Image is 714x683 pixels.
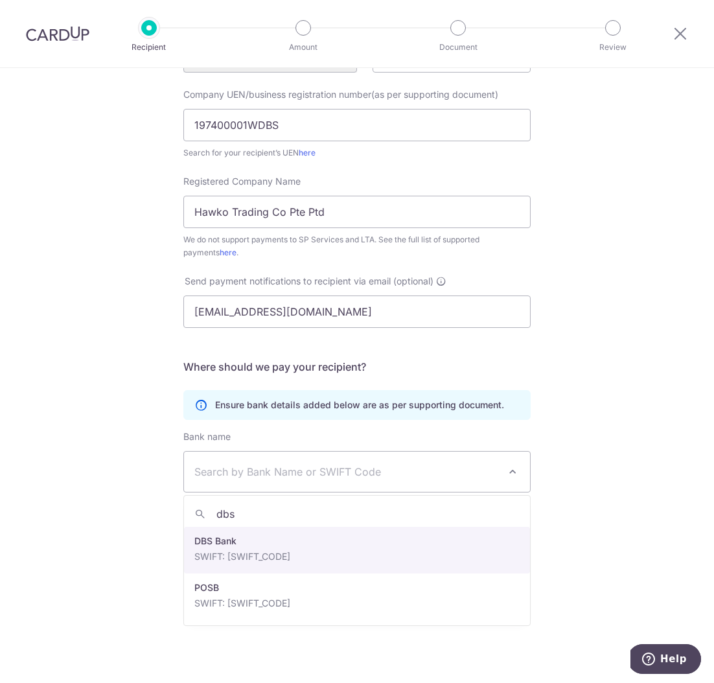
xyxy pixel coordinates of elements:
[255,41,351,54] p: Amount
[299,148,316,157] a: here
[185,275,433,288] span: Send payment notifications to recipient via email (optional)
[26,26,89,41] img: CardUp
[183,430,231,443] label: Bank name
[194,581,520,594] p: POSB
[194,535,520,548] p: DBS Bank
[410,41,506,54] p: Document
[194,464,499,480] span: Search by Bank Name or SWIFT Code
[220,248,236,257] a: here
[183,176,301,187] span: Registered Company Name
[183,295,531,328] input: Enter email address
[630,644,701,677] iframe: Opens a widget where you can find more information
[183,233,531,259] div: We do not support payments to SP Services and LTA. See the full list of supported payments .
[30,9,56,21] span: Help
[101,41,197,54] p: Recipient
[194,597,520,610] p: SWIFT: [SWIFT_CODE]
[194,550,520,563] p: SWIFT: [SWIFT_CODE]
[183,359,531,375] h5: Where should we pay your recipient?
[565,41,661,54] p: Review
[183,89,498,100] span: Company UEN/business registration number(as per supporting document)
[215,399,504,411] p: Ensure bank details added below are as per supporting document.
[183,146,531,159] div: Search for your recipient’s UEN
